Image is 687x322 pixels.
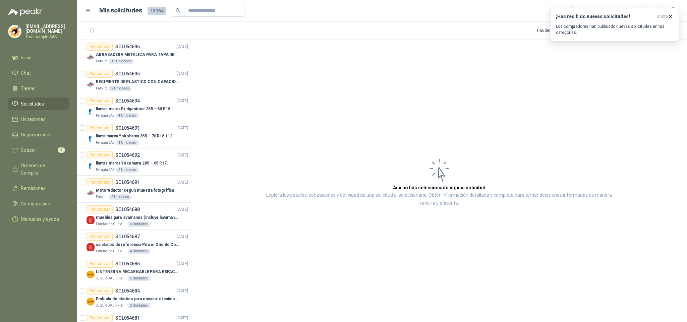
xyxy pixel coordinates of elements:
[87,233,113,241] div: Por cotizar
[115,153,140,157] p: SOL054692
[21,185,46,192] span: Remisiones
[21,116,46,123] span: Licitaciones
[77,121,191,148] a: Por cotizarSOL054693[DATE] Company Logollanta marca Yokohama 265 – 70 R16 112.Perugia SAS1 Unidades
[109,194,132,200] div: 2 Unidades
[109,86,132,91] div: 2 Unidades
[96,194,107,200] p: Patojito
[96,269,179,275] p: LINTENERNA RECARGABLE PARA ESPACIOS ABIERTOS 100-120MTS
[87,189,95,197] img: Company Logo
[177,179,188,186] p: [DATE]
[21,100,44,108] span: Solicitudes
[8,144,69,156] a: Cotizar3
[77,203,191,230] a: Por cotizarSOL054688[DATE] Company Logomuebles para lavamanos (incluye lavamanos)Fundación Clínic...
[8,98,69,110] a: Solicitudes
[556,23,673,36] p: Los compradores han publicado nuevas solicitudes en tus categorías.
[25,24,69,34] p: [EMAIL_ADDRESS][DOMAIN_NAME]
[21,69,31,77] span: Chat
[96,86,107,91] p: Patojito
[77,40,191,67] a: Por cotizarSOL054696[DATE] Company LogoABRAZADERA METALICA PARA TAPA DE TAMBOR DE PLASTICO DE 50 ...
[96,214,179,221] p: muebles para lavamanos (incluye lavamanos)
[96,160,168,167] p: llantas marca Yokohama 285 – 65 R17.
[96,296,179,302] p: Embudo de plástico para envasar el anticorrosivo / lubricante
[550,8,679,41] button: ¡Has recibido nuevas solicitudes!ahora Los compradores han publicado nuevas solicitudes en tus ca...
[87,124,113,132] div: Por cotizar
[77,230,191,257] a: Por cotizarSOL054687[DATE] Company Logosanitarios de referencia Power One de CoronaFundación Clín...
[96,221,126,227] p: Fundación Clínica Shaio
[87,287,113,295] div: Por cotizar
[127,249,151,254] div: 4 Unidades
[96,59,107,64] p: Patojito
[176,8,180,13] span: search
[21,162,63,177] span: Órdenes de Compra
[177,261,188,267] p: [DATE]
[116,113,139,118] div: 4 Unidades
[87,270,95,278] img: Company Logo
[87,43,113,51] div: Por cotizar
[177,315,188,321] p: [DATE]
[8,51,69,64] a: Inicio
[21,131,52,138] span: Negociaciones
[177,152,188,158] p: [DATE]
[576,7,590,14] div: Todas
[87,243,95,251] img: Company Logo
[21,54,32,61] span: Inicio
[116,167,139,173] div: 2 Unidades
[87,97,113,105] div: Por cotizar
[115,261,140,266] p: SOL054686
[96,187,174,194] p: Motoreductor segun muestra fotográfica
[115,44,140,49] p: SOL054696
[87,108,95,116] img: Company Logo
[8,159,69,179] a: Órdenes de Compra
[115,207,140,212] p: SOL054688
[77,94,191,121] a: Por cotizarSOL054694[DATE] Company Logollantas marca Bridgestone 285 – 60 R18.Perugia SAS4 Unidades
[25,35,69,39] p: Tornicomple SAS
[96,249,126,254] p: Fundación Clínica Shaio
[87,260,113,268] div: Por cotizar
[177,125,188,131] p: [DATE]
[87,298,95,306] img: Company Logo
[77,257,191,284] a: Por cotizarSOL054686[DATE] Company LogoLINTENERNA RECARGABLE PARA ESPACIOS ABIERTOS 100-120MTSSEG...
[87,70,113,78] div: Por cotizar
[177,98,188,104] p: [DATE]
[96,52,179,58] p: ABRAZADERA METALICA PARA TAPA DE TAMBOR DE PLASTICO DE 50 LT
[87,80,95,88] img: Company Logo
[96,79,179,85] p: RECIPIENTE DE PLASTICO CON CAPACIDAD DE 1.8 LT PARA LA EXTRACCIÓN MANUAL DE LIQUIDOS
[657,14,668,19] span: ahora
[96,133,173,139] p: llanta marca Yokohama 265 – 70 R16 112.
[177,288,188,294] p: [DATE]
[96,113,114,118] p: Perugia SAS
[21,85,36,92] span: Tareas
[96,140,114,145] p: Perugia SAS
[109,59,134,64] div: 15 Unidades
[8,113,69,126] a: Licitaciones
[8,82,69,95] a: Tareas
[556,14,654,19] h3: ¡Has recibido nuevas solicitudes!
[87,53,95,61] img: Company Logo
[177,71,188,77] p: [DATE]
[148,7,166,15] span: 13164
[536,25,580,36] div: 1 - 50 de 8219
[8,197,69,210] a: Configuración
[8,213,69,226] a: Manuales y ayuda
[77,67,191,94] a: Por cotizarSOL054695[DATE] Company LogoRECIPIENTE DE PLASTICO CON CAPACIDAD DE 1.8 LT PARA LA EXT...
[177,44,188,50] p: [DATE]
[21,200,50,207] span: Configuración
[77,284,191,311] a: Por cotizarSOL054684[DATE] Company LogoEmbudo de plástico para envasar el anticorrosivo / lubrica...
[99,6,142,15] h1: Mis solicitudes
[87,151,113,159] div: Por cotizar
[258,191,620,207] p: Explora los detalles, cotizaciones y actividad de una solicitud al seleccionarla. Obtén informaci...
[115,180,140,185] p: SOL054691
[8,128,69,141] a: Negociaciones
[115,234,140,239] p: SOL054687
[115,126,140,130] p: SOL054693
[87,205,113,213] div: Por cotizar
[127,221,151,227] div: 4 Unidades
[8,67,69,79] a: Chat
[87,135,95,143] img: Company Logo
[96,276,126,281] p: SEGURIDAD PROVISER LTDA
[177,206,188,213] p: [DATE]
[87,314,113,322] div: Por cotizar
[96,242,179,248] p: sanitarios de referencia Power One de Corona
[21,146,36,154] span: Cotizar
[8,25,21,38] img: Company Logo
